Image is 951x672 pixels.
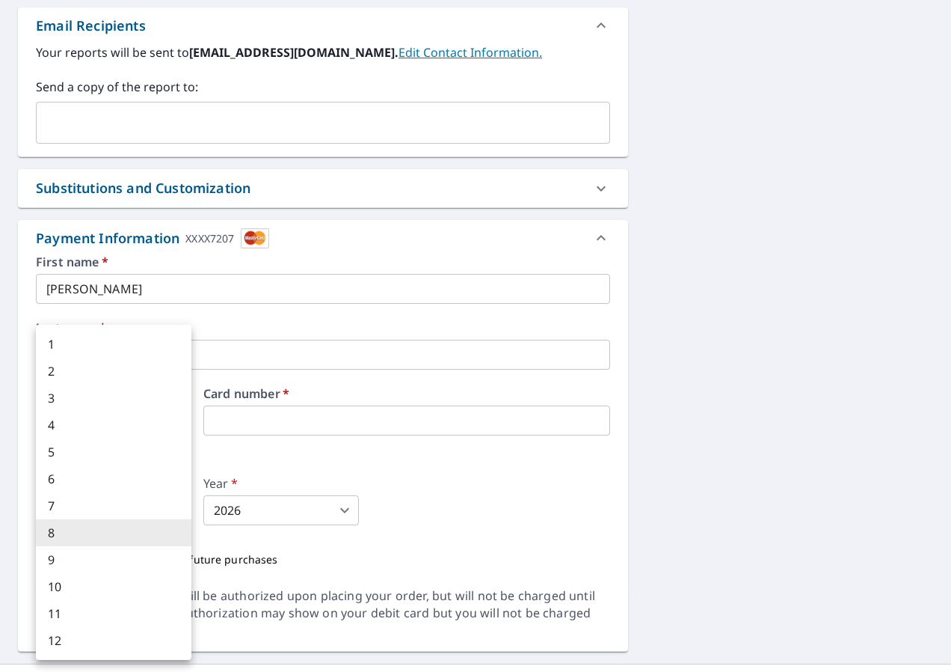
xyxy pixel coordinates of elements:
[36,412,191,439] li: 4
[36,331,191,358] li: 1
[36,439,191,465] li: 5
[36,519,191,546] li: 8
[36,546,191,573] li: 9
[36,600,191,627] li: 11
[36,573,191,600] li: 10
[36,627,191,654] li: 12
[36,492,191,519] li: 7
[36,385,191,412] li: 3
[36,465,191,492] li: 6
[36,358,191,385] li: 2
